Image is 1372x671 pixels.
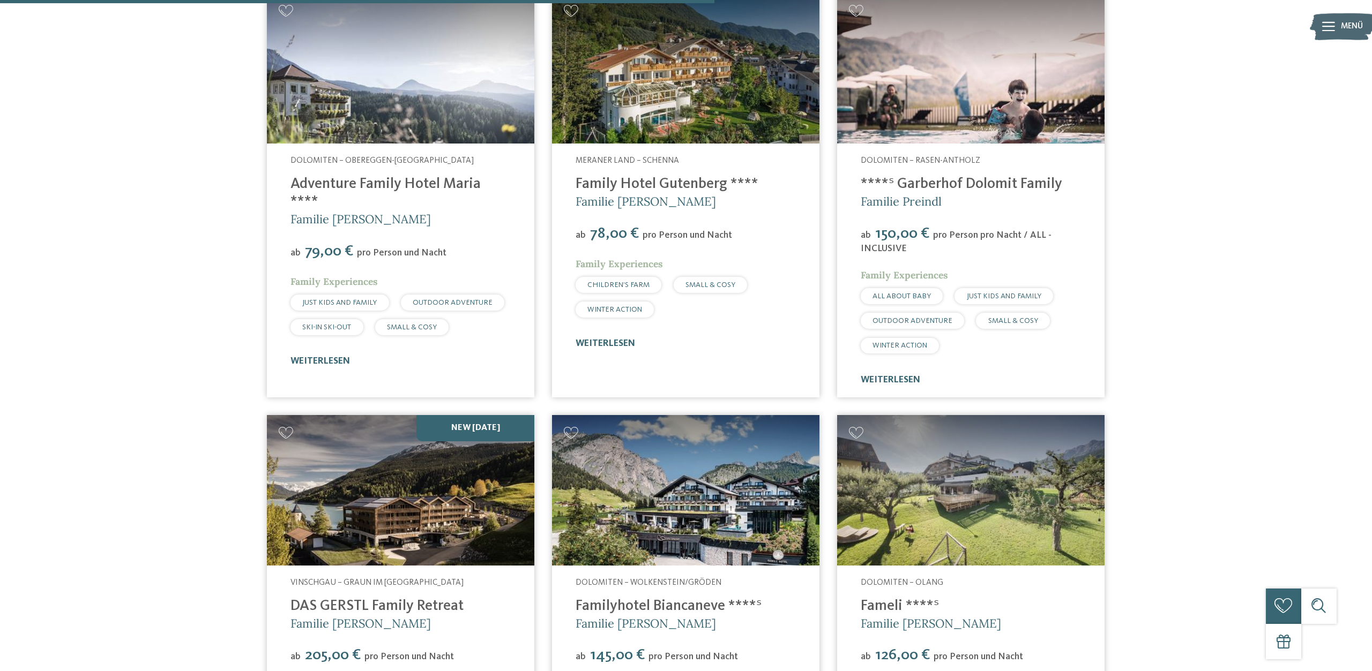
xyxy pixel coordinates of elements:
[576,194,716,209] span: Familie [PERSON_NAME]
[290,357,350,366] a: weiterlesen
[967,292,1041,300] span: JUST KIDS AND FAMILY
[587,306,642,313] span: WINTER ACTION
[357,248,446,258] span: pro Person und Nacht
[290,248,301,258] span: ab
[685,281,735,289] span: SMALL & COSY
[290,177,481,209] a: Adventure Family Hotel Maria ****
[576,177,758,192] a: Family Hotel Gutenberg ****
[873,292,931,300] span: ALL ABOUT BABY
[872,226,932,242] span: 150,00 €
[290,156,474,165] span: Dolomiten – Obereggen-[GEOGRAPHIC_DATA]
[861,652,871,661] span: ab
[861,231,871,240] span: ab
[387,323,437,331] span: SMALL & COSY
[302,299,377,306] span: JUST KIDS AND FAMILY
[587,226,642,242] span: 78,00 €
[267,415,534,566] img: Familienhotels gesucht? Hier findet ihr die besten!
[302,647,363,663] span: 205,00 €
[576,652,586,661] span: ab
[861,156,980,165] span: Dolomiten – Rasen-Antholz
[861,375,920,384] a: weiterlesen
[861,177,1062,192] a: ****ˢ Garberhof Dolomit Family
[576,339,635,348] a: weiterlesen
[290,212,431,227] span: Familie [PERSON_NAME]
[861,194,942,209] span: Familie Preindl
[648,652,738,661] span: pro Person und Nacht
[837,415,1105,566] img: Familienhotels gesucht? Hier findet ihr die besten!
[934,652,1023,661] span: pro Person und Nacht
[413,299,493,306] span: OUTDOOR ADVENTURE
[988,317,1038,325] span: SMALL & COSY
[576,156,679,165] span: Meraner Land – Schenna
[861,231,1052,253] span: pro Person pro Nacht / ALL - INCLUSIVE
[873,317,952,325] span: OUTDOOR ADVENTURE
[861,578,943,587] span: Dolomiten – Olang
[576,578,721,587] span: Dolomiten – Wolkenstein/Gröden
[576,599,762,614] a: Familyhotel Biancaneve ****ˢ
[587,281,650,289] span: CHILDREN’S FARM
[290,578,464,587] span: Vinschgau – Graun im [GEOGRAPHIC_DATA]
[861,269,948,281] span: Family Experiences
[552,415,819,566] img: Familienhotels gesucht? Hier findet ihr die besten!
[576,258,663,270] span: Family Experiences
[290,599,464,614] a: DAS GERSTL Family Retreat
[861,616,1001,631] span: Familie [PERSON_NAME]
[302,323,351,331] span: SKI-IN SKI-OUT
[290,616,431,631] span: Familie [PERSON_NAME]
[290,275,378,288] span: Family Experiences
[872,647,933,663] span: 126,00 €
[587,647,647,663] span: 145,00 €
[302,244,356,259] span: 79,00 €
[364,652,454,661] span: pro Person und Nacht
[576,616,716,631] span: Familie [PERSON_NAME]
[576,231,586,240] span: ab
[643,231,732,240] span: pro Person und Nacht
[290,652,301,661] span: ab
[873,342,927,349] span: WINTER ACTION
